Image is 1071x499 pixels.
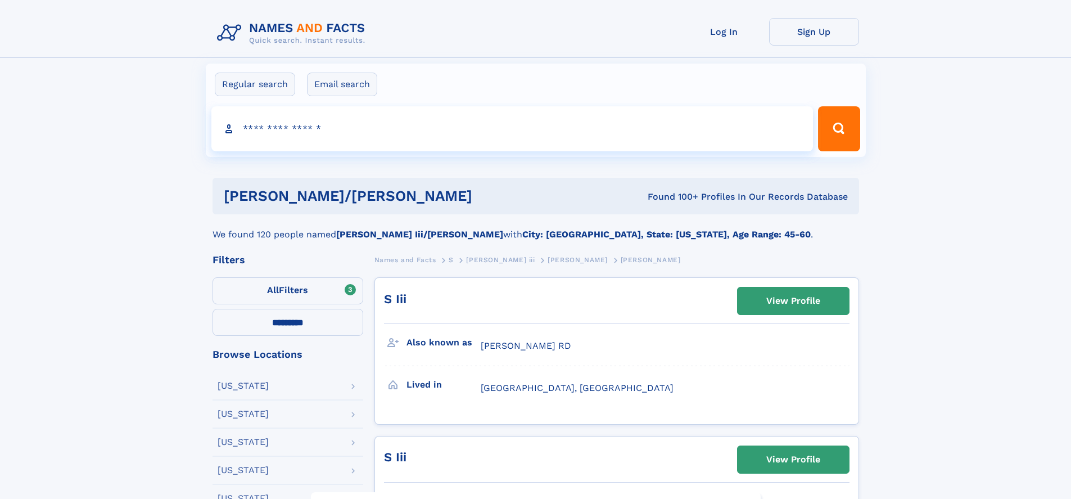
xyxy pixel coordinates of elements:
a: Log In [679,18,769,46]
span: [PERSON_NAME] RD [481,340,571,351]
h3: Also known as [406,333,481,352]
div: View Profile [766,288,820,314]
label: Email search [307,73,377,96]
input: search input [211,106,814,151]
h1: [PERSON_NAME]/[PERSON_NAME] [224,189,560,203]
h3: Lived in [406,375,481,394]
span: S [449,256,454,264]
div: [US_STATE] [218,381,269,390]
div: View Profile [766,447,820,473]
div: Browse Locations [213,349,363,359]
div: [US_STATE] [218,466,269,475]
a: [PERSON_NAME] iii [466,253,535,267]
a: S Iii [384,292,406,306]
span: [PERSON_NAME] iii [466,256,535,264]
a: [PERSON_NAME] [548,253,608,267]
div: [US_STATE] [218,410,269,419]
a: Names and Facts [374,253,436,267]
div: We found 120 people named with . [213,214,859,241]
span: [GEOGRAPHIC_DATA], [GEOGRAPHIC_DATA] [481,383,674,393]
a: View Profile [738,446,849,473]
img: Logo Names and Facts [213,18,374,48]
b: City: [GEOGRAPHIC_DATA], State: [US_STATE], Age Range: 45-60 [522,229,811,240]
button: Search Button [818,106,860,151]
label: Regular search [215,73,295,96]
span: [PERSON_NAME] [548,256,608,264]
a: View Profile [738,287,849,314]
a: S Iii [384,450,406,464]
div: Found 100+ Profiles In Our Records Database [560,191,848,203]
div: [US_STATE] [218,438,269,447]
label: Filters [213,277,363,304]
a: Sign Up [769,18,859,46]
b: [PERSON_NAME] Iii/[PERSON_NAME] [336,229,503,240]
span: [PERSON_NAME] [621,256,681,264]
a: S [449,253,454,267]
div: Filters [213,255,363,265]
span: All [267,285,279,295]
